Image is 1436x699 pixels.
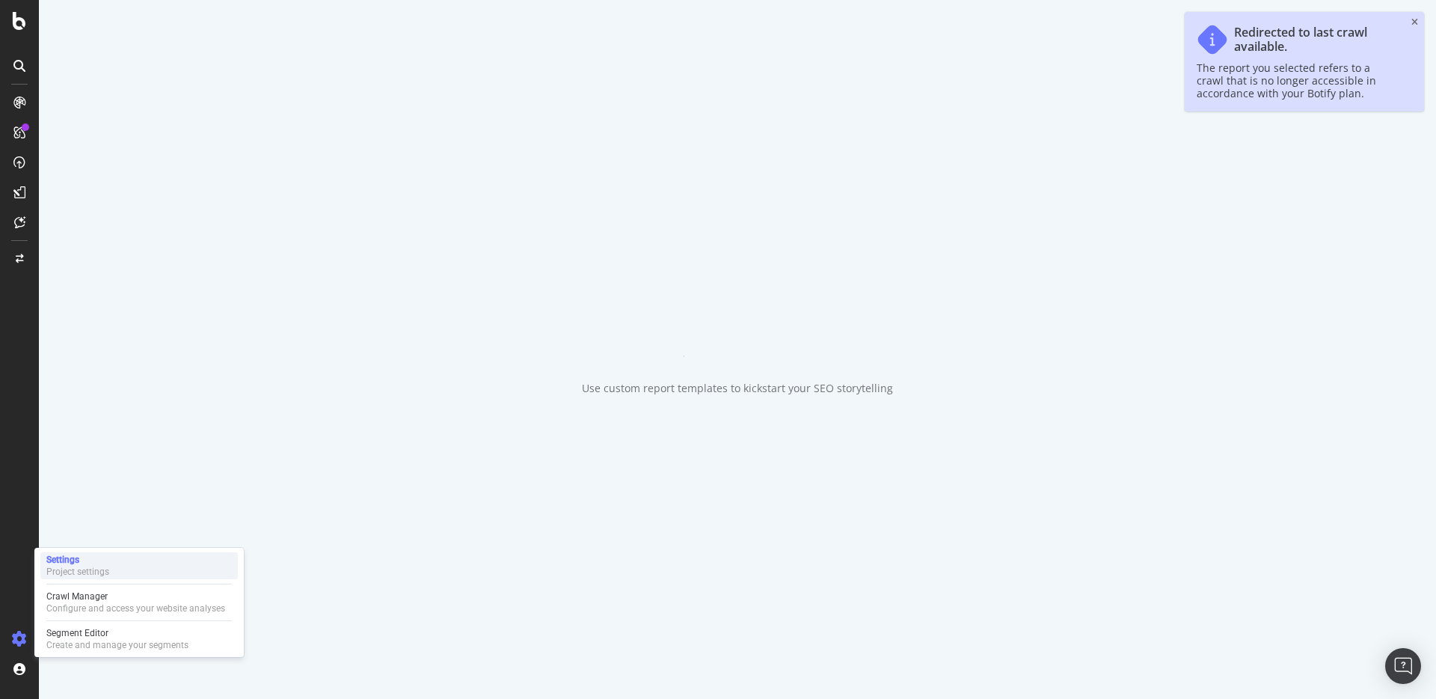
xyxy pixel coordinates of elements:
div: Create and manage your segments [46,639,188,651]
div: The report you selected refers to a crawl that is no longer accessible in accordance with your Bo... [1197,61,1397,100]
a: Crawl ManagerConfigure and access your website analyses [40,589,238,616]
a: Segment EditorCreate and manage your segments [40,626,238,653]
div: Project settings [46,566,109,578]
div: Redirected to last crawl available. [1234,25,1397,54]
div: Settings [46,554,109,566]
div: Use custom report templates to kickstart your SEO storytelling [582,381,893,396]
div: Open Intercom Messenger [1385,648,1421,684]
a: SettingsProject settings [40,552,238,579]
div: Segment Editor [46,627,188,639]
div: Crawl Manager [46,590,225,602]
div: close toast [1411,18,1418,27]
div: Configure and access your website analyses [46,602,225,614]
div: animation [684,303,791,357]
